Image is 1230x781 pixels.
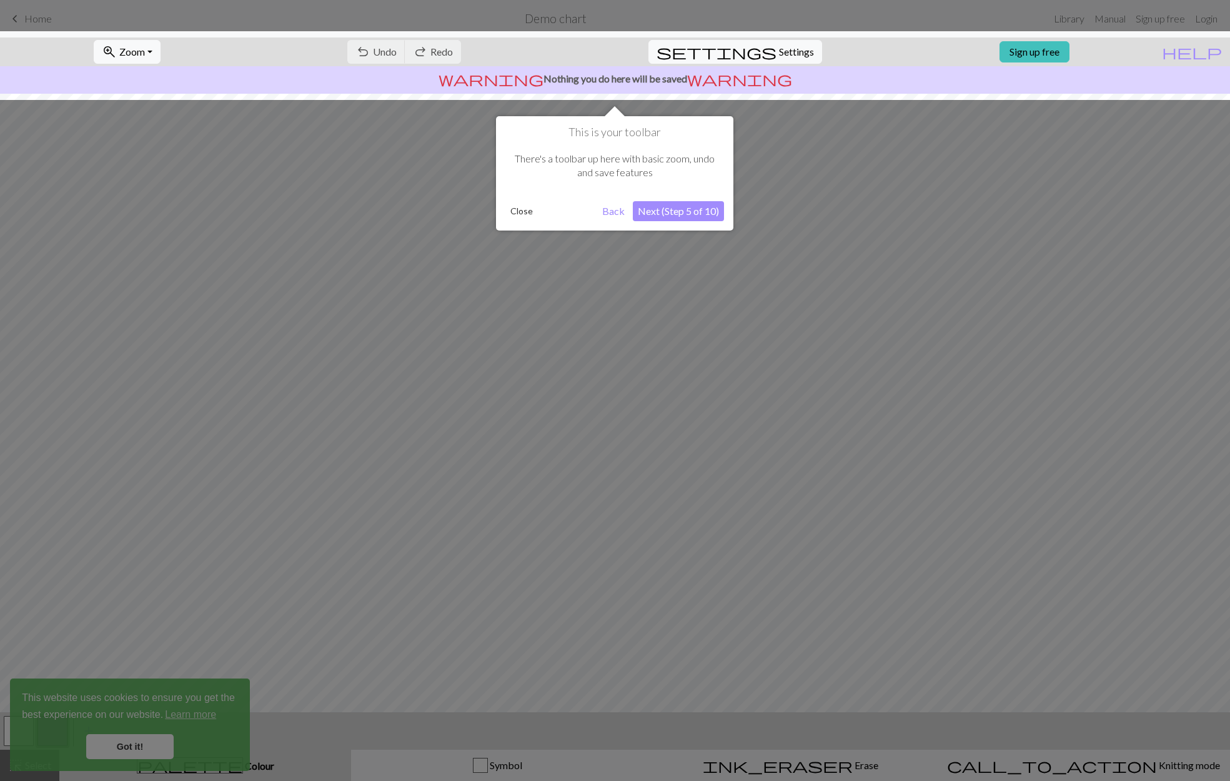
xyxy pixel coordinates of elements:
div: This is your toolbar [496,116,733,231]
button: Back [597,201,630,221]
h1: This is your toolbar [505,126,724,139]
button: Next (Step 5 of 10) [633,201,724,221]
button: Close [505,202,538,221]
div: There's a toolbar up here with basic zoom, undo and save features [505,139,724,192]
